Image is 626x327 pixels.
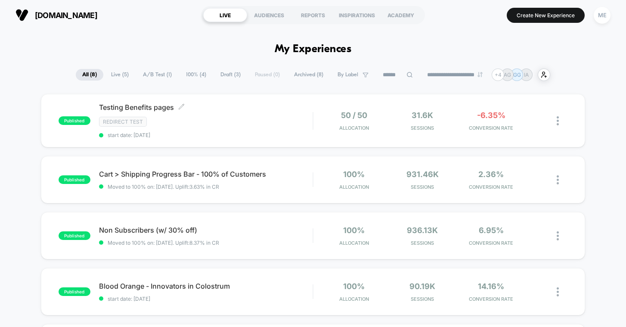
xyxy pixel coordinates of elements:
[479,226,504,235] span: 6.95%
[412,111,433,120] span: 31.6k
[291,8,335,22] div: REPORTS
[406,170,439,179] span: 931.46k
[557,231,559,240] img: close
[390,296,455,302] span: Sessions
[180,69,213,81] span: 100% ( 4 )
[379,8,423,22] div: ACADEMY
[214,69,247,81] span: Draft ( 3 )
[407,226,438,235] span: 936.13k
[459,240,523,246] span: CONVERSION RATE
[13,8,100,22] button: [DOMAIN_NAME]
[513,72,521,78] p: GG
[136,69,178,81] span: A/B Test ( 1 )
[15,9,28,22] img: Visually logo
[557,116,559,125] img: close
[507,8,585,23] button: Create New Experience
[99,103,313,112] span: Testing Benefits pages
[275,43,352,56] h1: My Experiences
[35,11,97,20] span: [DOMAIN_NAME]
[343,170,365,179] span: 100%
[99,226,313,234] span: Non Subscribers (w/ 30% off)
[99,170,313,178] span: Cart > Shipping Progress Bar - 100% of Customers
[343,282,365,291] span: 100%
[59,116,90,125] span: published
[339,296,369,302] span: Allocation
[108,240,219,246] span: Moved to 100% on: [DATE] . Uplift: 8.37% in CR
[99,117,147,127] span: Redirect Test
[335,8,379,22] div: INSPIRATIONS
[557,287,559,296] img: close
[594,7,611,24] div: ME
[524,72,529,78] p: IA
[477,111,505,120] span: -6.35%
[459,125,523,131] span: CONVERSION RATE
[341,111,367,120] span: 50 / 50
[288,69,330,81] span: Archived ( 8 )
[477,72,483,77] img: end
[99,282,313,290] span: Blood Orange - Innovators in Colostrum
[99,132,313,138] span: start date: [DATE]
[339,125,369,131] span: Allocation
[108,184,219,190] span: Moved to 100% on: [DATE] . Uplift: 3.63% in CR
[478,282,504,291] span: 14.16%
[390,125,455,131] span: Sessions
[203,8,247,22] div: LIVE
[343,226,365,235] span: 100%
[339,184,369,190] span: Allocation
[99,296,313,302] span: start date: [DATE]
[557,175,559,184] img: close
[409,282,435,291] span: 90.19k
[338,72,358,78] span: By Label
[390,184,455,190] span: Sessions
[591,6,613,24] button: ME
[478,170,504,179] span: 2.36%
[504,72,511,78] p: AG
[459,296,523,302] span: CONVERSION RATE
[59,231,90,240] span: published
[247,8,291,22] div: AUDIENCES
[59,175,90,184] span: published
[339,240,369,246] span: Allocation
[105,69,135,81] span: Live ( 5 )
[76,69,103,81] span: All ( 8 )
[492,69,504,81] div: + 4
[390,240,455,246] span: Sessions
[59,287,90,296] span: published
